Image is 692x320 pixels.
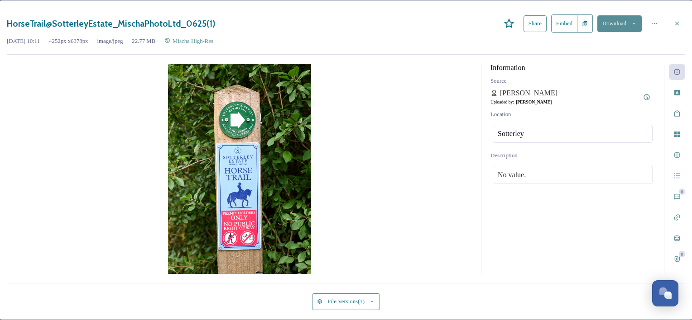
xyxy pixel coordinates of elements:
[312,293,380,310] button: File Versions(1)
[551,14,577,33] button: Embed
[490,111,511,118] span: Location
[597,15,642,32] button: Download
[7,38,40,45] span: [DATE] 10:11
[7,18,216,29] h3: HorseTrail@SotterleyEstate_MischaPhotoLtd_0625(1)
[490,152,518,159] span: Description
[490,99,514,104] span: Uploaded by:
[498,171,526,179] span: No value.
[490,78,507,84] span: Source
[173,38,213,44] span: Mischa High-Res
[498,130,524,138] span: Sotterley
[524,15,547,32] button: Share
[679,188,685,195] div: 0
[490,64,525,71] span: Information
[679,251,685,257] div: 0
[7,64,472,278] img: ESC_place%20branding_0625_L1150562_high%20res.jpg
[49,38,88,45] span: 4252 px x 6378 px
[652,280,678,306] button: Open Chat
[516,99,552,104] strong: [PERSON_NAME]
[132,38,155,45] span: 22.77 MB
[97,38,123,45] span: image/jpeg
[500,89,557,97] span: [PERSON_NAME]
